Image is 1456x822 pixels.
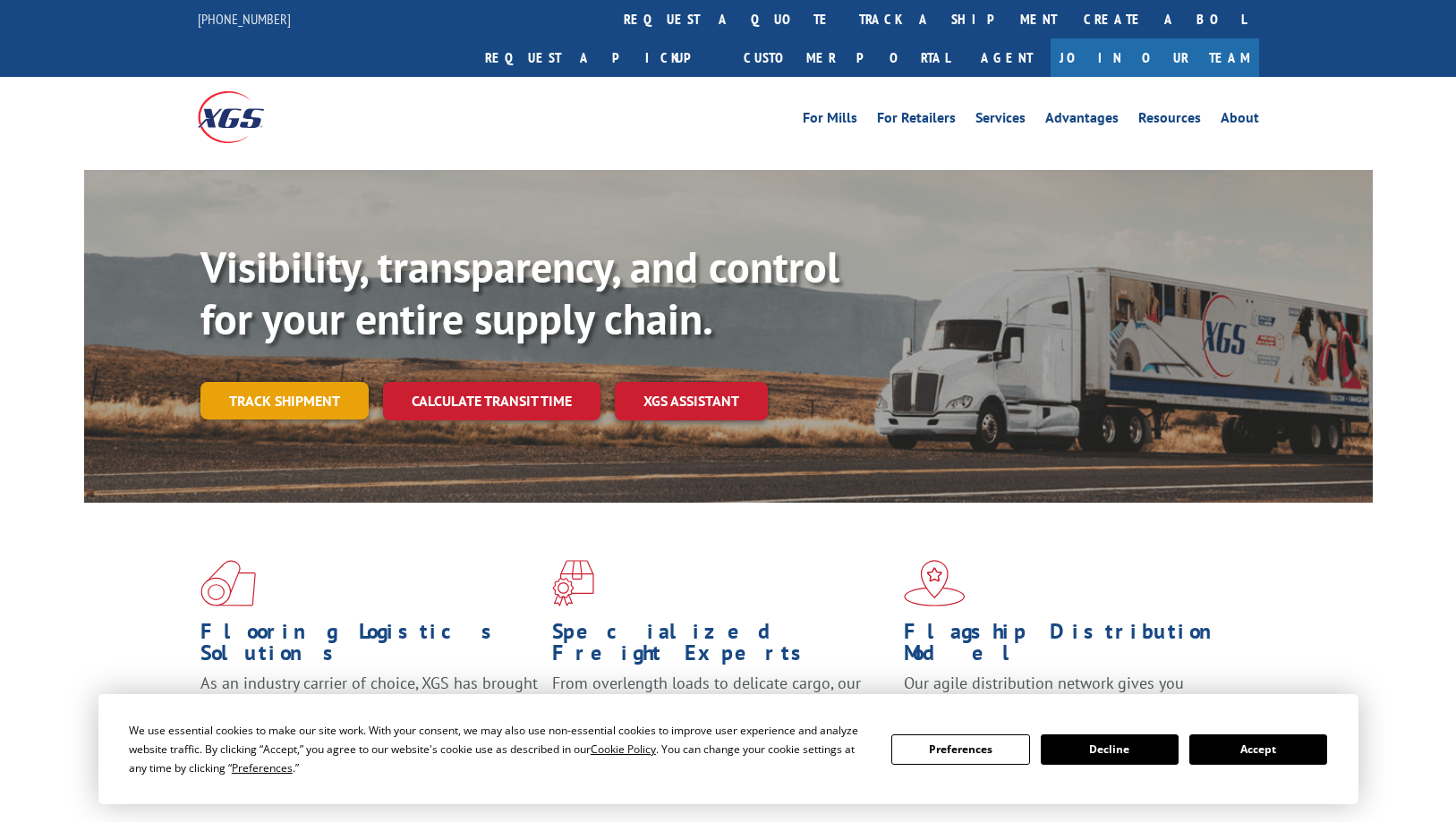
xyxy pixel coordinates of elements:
img: xgs-icon-total-supply-chain-intelligence-red [200,560,256,606]
h1: Flagship Distribution Model [904,621,1242,673]
div: We use essential cookies to make our site work. With your consent, we may also use non-essential ... [129,721,870,777]
img: xgs-icon-flagship-distribution-model-red [904,560,966,606]
a: Customer Portal [730,38,963,77]
a: Join Our Team [1051,38,1259,77]
h1: Specialized Freight Experts [552,621,890,673]
a: XGS ASSISTANT [615,382,768,420]
button: Decline [1041,734,1179,765]
button: Accept [1189,734,1327,765]
a: Request a pickup [472,38,730,77]
a: Advantages [1045,111,1119,131]
a: For Mills [803,111,857,131]
h1: Flooring Logistics Solutions [200,621,539,673]
div: Cookie Consent Prompt [98,694,1358,804]
a: Track shipment [200,382,369,419]
img: xgs-icon-focused-on-flooring-red [552,560,594,606]
a: Services [975,111,1026,131]
b: Visibility, transparency, and control for your entire supply chain. [200,239,839,346]
a: For Retailers [877,111,956,131]
a: Agent [963,38,1051,77]
a: Resources [1138,111,1201,131]
span: As an industry carrier of choice, XGS has brought innovation and dedication to flooring logistics... [200,673,538,736]
span: Our agile distribution network gives you nationwide inventory management on demand. [904,673,1233,715]
span: Cookie Policy [591,741,656,757]
p: From overlength loads to delicate cargo, our experienced staff knows the best way to move your fr... [552,673,890,752]
span: Preferences [232,760,293,775]
button: Preferences [891,734,1029,765]
a: Calculate transit time [383,382,600,420]
a: [PHONE_NUMBER] [198,10,291,28]
a: About [1221,111,1259,131]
